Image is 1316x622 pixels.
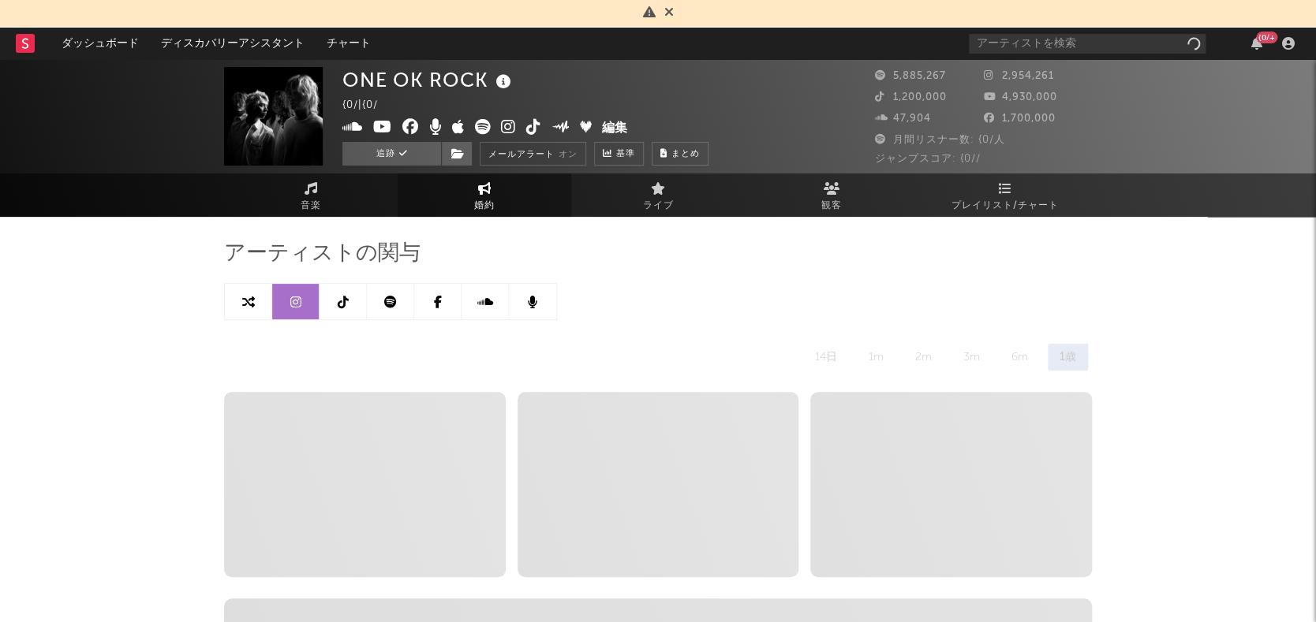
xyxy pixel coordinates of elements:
a: ライブ [571,173,745,217]
span: アーティストの関与 [224,244,421,263]
button: まとめ [652,142,708,166]
span: ジャンプスコア: {0// [875,154,981,164]
a: プレイリスト/チャート [918,173,1092,217]
span: 婚約 [474,196,495,215]
span: プレイリスト/チャート [951,196,1059,215]
a: チャート [316,28,382,59]
a: 基準 [594,142,644,166]
div: {0/+ [1256,32,1277,43]
span: 観客 [821,196,842,215]
input: アーティストを検索 [969,34,1206,54]
button: {0/+ [1251,37,1262,50]
span: 2,954,261 [984,71,1054,81]
span: 基準 [616,145,635,164]
a: ダッシュボード [50,28,150,59]
div: 1歳 [1048,344,1088,371]
em: オン [559,151,578,159]
span: 音楽 [301,196,321,215]
div: 14日 [803,344,849,371]
a: ディスカバリーアシスタント [150,28,316,59]
span: 47,904 [875,114,931,124]
div: 2m [903,344,944,371]
span: 1,700,000 [984,114,1056,124]
a: 婚約 [398,173,571,217]
a: 音楽 [224,173,398,217]
span: 5,885,267 [875,71,946,81]
span: 月間リスナー数: {0/人 [875,135,1005,145]
span: 4,930,000 [984,92,1057,102]
button: 編集 [602,119,627,139]
div: 3m [951,344,992,371]
button: 追跡 [342,142,441,166]
div: 1m [857,344,895,371]
div: {0/ | {0/ [342,96,396,115]
div: ONE OK ROCK [342,67,515,93]
span: 1,200,000 [875,92,947,102]
button: メールアラートオン [480,142,586,166]
span: ライブ [643,196,674,215]
span: まとめ [671,150,700,158]
a: 観客 [745,173,918,217]
div: 6m [1000,344,1040,371]
span: 却下する [664,7,674,20]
